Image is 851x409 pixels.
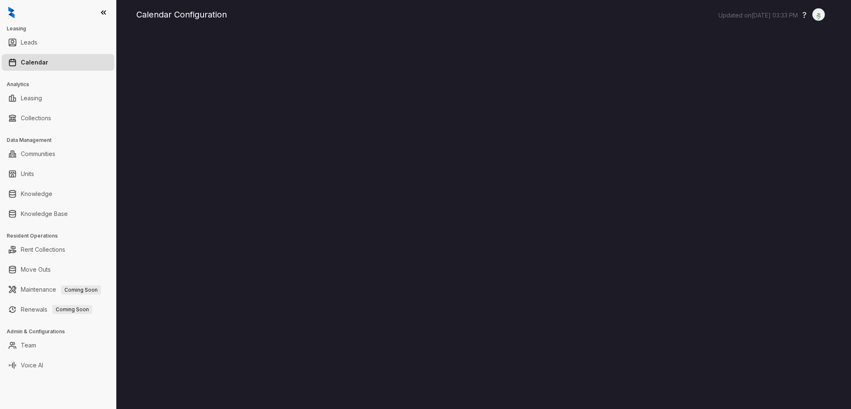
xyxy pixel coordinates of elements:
h3: Data Management [7,136,116,144]
li: Leads [2,34,114,51]
a: Knowledge [21,186,52,202]
a: RenewalsComing Soon [21,301,92,318]
span: Coming Soon [52,305,92,314]
a: Collections [21,110,51,126]
div: Calendar Configuration [136,8,831,21]
button: ? [802,9,807,21]
li: Move Outs [2,261,114,278]
h3: Resident Operations [7,232,116,240]
li: Maintenance [2,281,114,298]
li: Renewals [2,301,114,318]
li: Team [2,337,114,354]
h3: Leasing [7,25,116,32]
h3: Analytics [7,81,116,88]
a: Communities [21,146,55,162]
a: Knowledge Base [21,206,68,222]
a: Move Outs [21,261,51,278]
a: Voice AI [21,357,43,374]
h3: Admin & Configurations [7,328,116,335]
span: Coming Soon [61,285,101,295]
li: Leasing [2,90,114,107]
a: Team [21,337,36,354]
li: Rent Collections [2,241,114,258]
a: Leads [21,34,37,51]
p: Updated on [DATE] 03:33 PM [718,11,798,20]
li: Calendar [2,54,114,71]
li: Voice AI [2,357,114,374]
li: Units [2,166,114,182]
a: Leasing [21,90,42,107]
a: Units [21,166,34,182]
li: Knowledge Base [2,206,114,222]
iframe: retool [136,33,831,409]
li: Knowledge [2,186,114,202]
li: Collections [2,110,114,126]
img: logo [8,7,15,18]
a: Rent Collections [21,241,65,258]
a: Calendar [21,54,48,71]
li: Communities [2,146,114,162]
img: UserAvatar [813,10,824,19]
